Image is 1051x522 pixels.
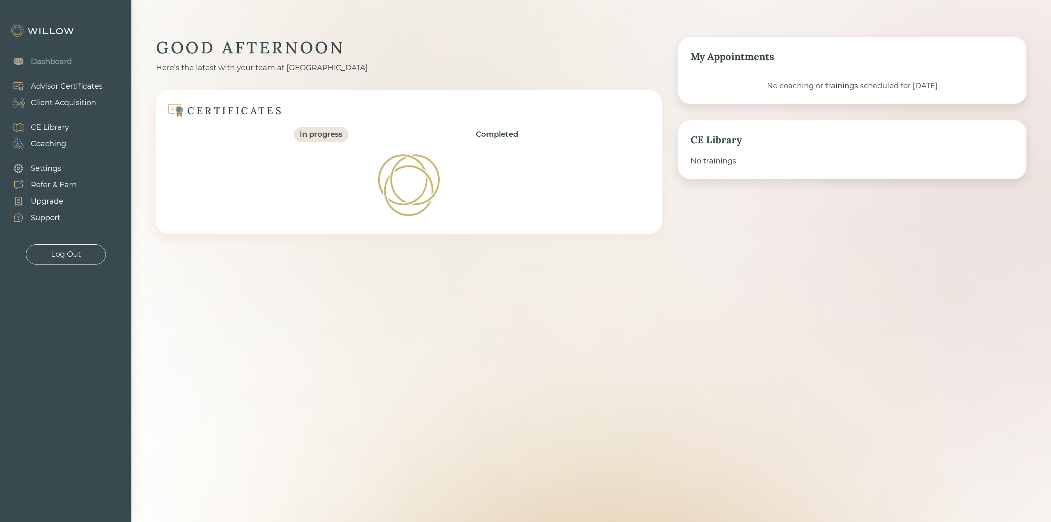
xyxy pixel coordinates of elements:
div: Dashboard [31,56,72,67]
div: GOOD AFTERNOON [156,37,662,58]
div: Refer & Earn [31,179,77,191]
div: CE Library [691,133,1014,147]
a: Client Acquisition [4,94,103,111]
div: My Appointments [691,49,1014,64]
div: No coaching or trainings scheduled for [DATE] [691,80,1014,92]
div: Support [31,212,60,223]
a: Settings [4,160,77,177]
div: No trainings [691,156,1014,167]
a: CE Library [4,119,69,136]
a: Coaching [4,136,69,152]
div: Advisor Certificates [31,81,103,92]
div: Settings [31,163,61,174]
div: Completed [476,129,518,140]
div: Log Out [51,249,81,260]
div: Here’s the latest with your team at [GEOGRAPHIC_DATA] [156,62,662,74]
a: Dashboard [4,53,72,70]
div: CERTIFICATES [187,104,283,117]
div: CE Library [31,122,69,133]
div: Upgrade [31,196,63,207]
div: Client Acquisition [31,97,96,108]
a: Upgrade [4,193,77,209]
img: Willow [10,24,76,37]
a: Refer & Earn [4,177,77,193]
div: In progress [300,129,342,140]
img: Loading! [378,154,440,216]
div: Coaching [31,138,66,149]
a: Advisor Certificates [4,78,103,94]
